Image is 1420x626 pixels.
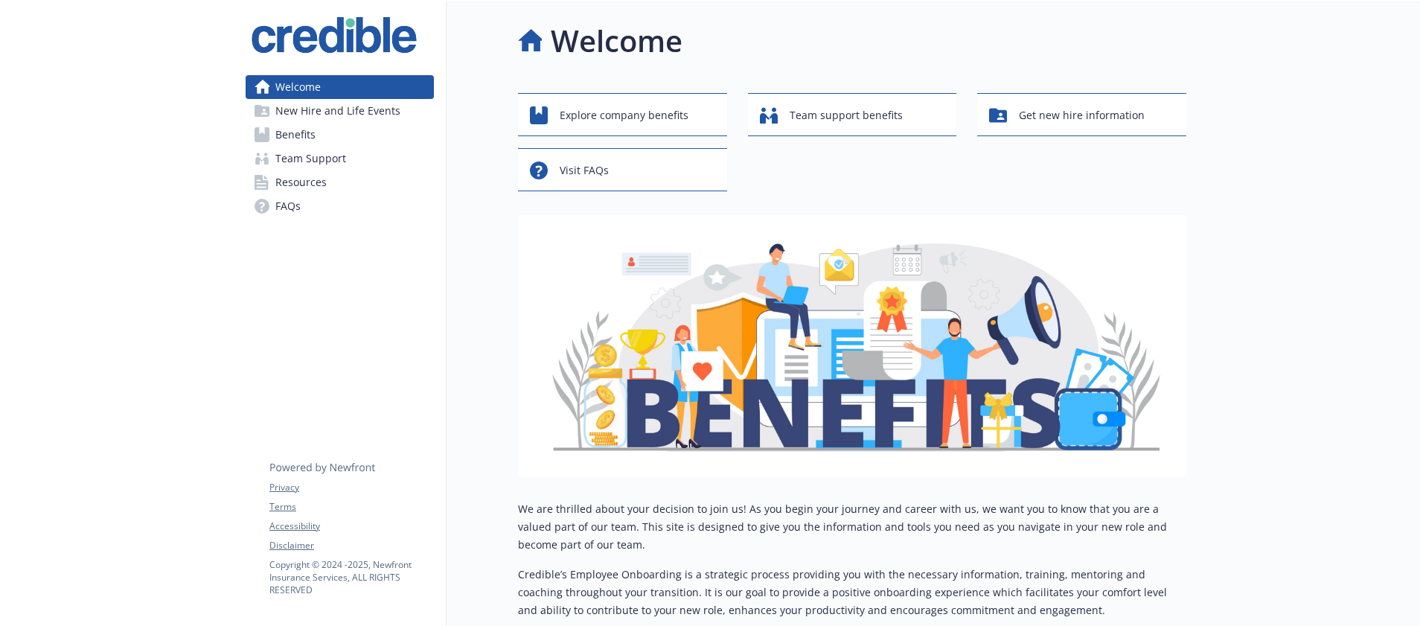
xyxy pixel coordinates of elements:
[275,194,301,218] span: FAQs
[518,148,727,191] button: Visit FAQs
[518,93,727,136] button: Explore company benefits
[246,123,434,147] a: Benefits
[275,147,346,170] span: Team Support
[269,500,433,514] a: Terms
[518,566,1186,619] p: Credible’s Employee Onboarding is a strategic process providing you with the necessary informatio...
[518,215,1186,476] img: overview page banner
[269,539,433,552] a: Disclaimer
[748,93,957,136] button: Team support benefits
[246,170,434,194] a: Resources
[275,123,316,147] span: Benefits
[551,19,682,63] h1: Welcome
[518,500,1186,554] p: We are thrilled about your decision to join us! As you begin your journey and career with us, we ...
[246,99,434,123] a: New Hire and Life Events
[977,93,1186,136] button: Get new hire information
[275,99,400,123] span: New Hire and Life Events
[790,101,903,130] span: Team support benefits
[1019,101,1145,130] span: Get new hire information
[269,481,433,494] a: Privacy
[246,75,434,99] a: Welcome
[560,156,609,185] span: Visit FAQs
[246,194,434,218] a: FAQs
[275,75,321,99] span: Welcome
[246,147,434,170] a: Team Support
[560,101,688,130] span: Explore company benefits
[275,170,327,194] span: Resources
[269,558,433,596] p: Copyright © 2024 - 2025 , Newfront Insurance Services, ALL RIGHTS RESERVED
[269,520,433,533] a: Accessibility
